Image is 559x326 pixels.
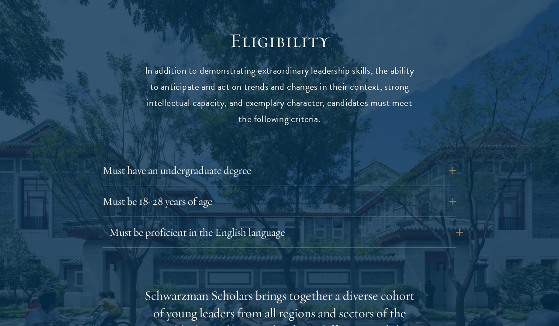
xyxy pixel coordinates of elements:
button: Must have an undergraduate degree [103,160,456,181]
p: In addition to demonstrating extraordinary leadership skills, the ability to anticipate and act o... [144,63,415,127]
button: Must be proficient in the English language [109,222,463,243]
button: Must be 18-28 years of age [103,191,456,212]
h2: Eligibility [144,29,415,53]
